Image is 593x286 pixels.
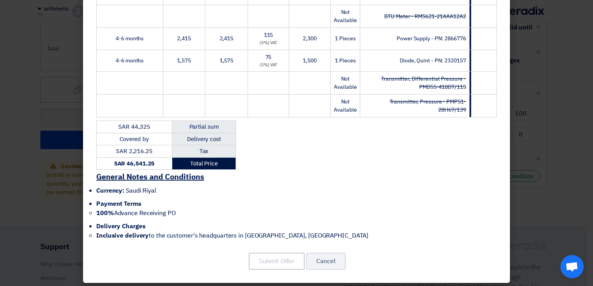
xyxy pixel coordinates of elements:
[172,121,236,133] td: Partial sum
[177,57,191,65] span: 1,575
[96,208,114,218] strong: 100%
[335,57,355,65] span: 1 Pieces
[220,57,234,65] span: 1,575
[97,121,172,133] td: SAR 44,325
[334,8,357,24] span: Not Available
[397,34,466,43] span: Power Supply - PN: 2866776
[96,231,481,240] li: to the customer's headquarters in [GEOGRAPHIC_DATA], [GEOGRAPHIC_DATA]
[264,31,273,39] span: 115
[96,171,204,183] u: General Notes and Conditions
[400,57,466,65] span: Diode, Quint - PN: 2320157
[390,98,466,114] strike: Transmitter, Pressure - PMP51-28H67/139
[172,145,236,158] td: Tax
[96,222,145,231] span: Delivery Charges
[560,255,584,278] div: Open chat
[96,199,141,208] span: Payment Terms
[120,135,149,143] span: Covered by
[334,75,357,91] span: Not Available
[334,98,357,114] span: Not Available
[116,57,144,65] span: 4-6 months
[306,253,346,270] button: Cancel
[265,53,272,61] span: 75
[177,34,191,43] span: 2,415
[381,75,466,91] strike: Transmitter, Differential Pressure - PMD55-418D7/115
[335,34,355,43] span: 1 Pieces
[116,34,144,43] span: 4-6 months
[303,34,317,43] span: 2,300
[249,253,305,270] button: Submit Offer
[116,147,153,155] span: SAR 2,216.25
[220,34,234,43] span: 2,415
[126,186,156,195] span: Saudi Riyal
[251,40,286,47] div: (5%) VAT
[96,231,149,240] strong: Inclusive delivery
[384,12,466,21] strike: BTU Meter - RMS621-21AAA12A2
[172,133,236,145] td: Delivery cost
[172,157,236,170] td: Total Price
[114,159,155,168] strong: SAR 46,541.25
[303,57,317,65] span: 1,500
[96,186,124,195] span: Currency:
[251,62,286,69] div: (5%) VAT
[96,208,176,218] span: Advance Receiving PO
